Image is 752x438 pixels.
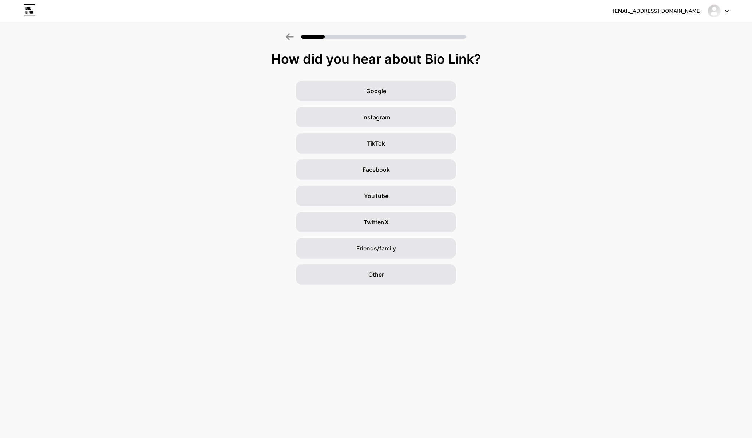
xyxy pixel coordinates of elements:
[364,218,389,226] span: Twitter/X
[364,192,388,200] span: YouTube
[613,7,702,15] div: [EMAIL_ADDRESS][DOMAIN_NAME]
[356,244,396,253] span: Friends/family
[366,87,386,95] span: Google
[363,165,390,174] span: Facebook
[367,139,385,148] span: TikTok
[362,113,390,122] span: Instagram
[4,52,748,66] div: How did you hear about Bio Link?
[368,270,384,279] span: Other
[707,4,721,18] img: Thi Hoang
